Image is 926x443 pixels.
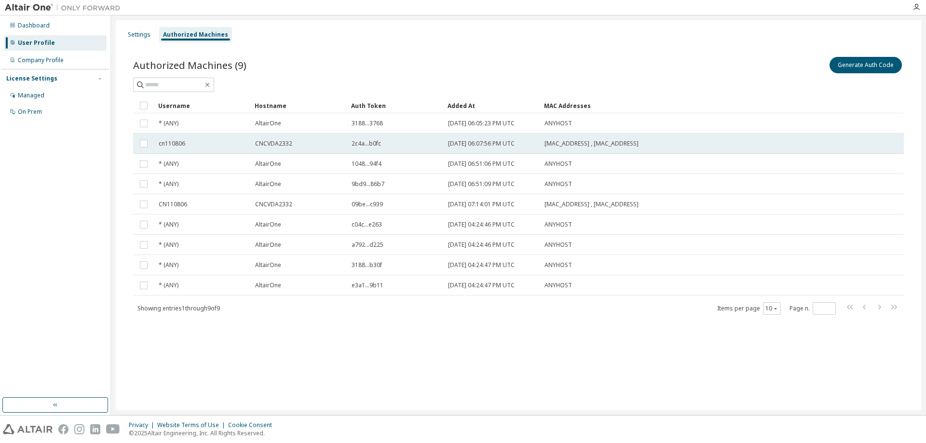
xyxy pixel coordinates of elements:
span: [DATE] 06:51:06 PM UTC [448,160,515,168]
div: On Prem [18,108,42,116]
img: linkedin.svg [90,424,100,434]
span: ANYHOST [545,261,572,269]
span: AltairOne [255,282,281,289]
span: 9bd9...86b7 [352,180,384,188]
span: * (ANY) [159,241,178,249]
div: Privacy [129,421,157,429]
div: Website Terms of Use [157,421,228,429]
span: a792...d225 [352,241,383,249]
span: AltairOne [255,120,281,127]
span: Showing entries 1 through 9 of 9 [137,304,220,312]
span: * (ANY) [159,282,178,289]
span: AltairOne [255,241,281,249]
span: AltairOne [255,160,281,168]
img: facebook.svg [58,424,68,434]
div: Username [158,98,247,113]
span: ANYHOST [545,120,572,127]
span: 2c4a...b0fc [352,140,381,148]
button: 10 [765,305,778,312]
div: License Settings [6,75,57,82]
div: Cookie Consent [228,421,278,429]
span: ANYHOST [545,180,572,188]
span: ANYHOST [545,241,572,249]
img: instagram.svg [74,424,84,434]
span: [DATE] 06:07:56 PM UTC [448,140,515,148]
span: CNCVDA2332 [255,140,292,148]
span: ANYHOST [545,282,572,289]
span: * (ANY) [159,160,178,168]
span: ANYHOST [545,160,572,168]
div: Auth Token [351,98,440,113]
span: AltairOne [255,261,281,269]
img: Altair One [5,3,125,13]
span: 3188...3768 [352,120,383,127]
span: [MAC_ADDRESS] , [MAC_ADDRESS] [545,201,639,208]
div: Authorized Machines [163,31,228,39]
span: [DATE] 04:24:47 PM UTC [448,261,515,269]
span: ANYHOST [545,221,572,228]
span: AltairOne [255,221,281,228]
span: [DATE] 04:24:46 PM UTC [448,221,515,228]
span: * (ANY) [159,180,178,188]
button: Generate Auth Code [830,57,902,73]
div: Added At [448,98,536,113]
span: [DATE] 06:05:23 PM UTC [448,120,515,127]
span: Authorized Machines (9) [133,58,246,72]
span: [DATE] 06:51:09 PM UTC [448,180,515,188]
span: [DATE] 07:14:01 PM UTC [448,201,515,208]
span: 1048...94f4 [352,160,381,168]
span: * (ANY) [159,261,178,269]
div: MAC Addresses [544,98,803,113]
span: cn110806 [159,140,185,148]
span: CNCVDA2332 [255,201,292,208]
div: Dashboard [18,22,50,29]
div: User Profile [18,39,55,47]
span: [DATE] 04:24:47 PM UTC [448,282,515,289]
span: 09be...c939 [352,201,383,208]
span: CN110806 [159,201,187,208]
span: e3a1...9b11 [352,282,383,289]
span: * (ANY) [159,221,178,228]
p: © 2025 Altair Engineering, Inc. All Rights Reserved. [129,429,278,437]
span: c04c...e263 [352,221,382,228]
span: Page n. [790,302,836,315]
div: Settings [128,31,150,39]
img: altair_logo.svg [3,424,53,434]
div: Company Profile [18,56,64,64]
span: [MAC_ADDRESS] , [MAC_ADDRESS] [545,140,639,148]
span: Items per page [717,302,781,315]
img: youtube.svg [106,424,120,434]
span: 3188...b30f [352,261,382,269]
span: AltairOne [255,180,281,188]
div: Hostname [255,98,343,113]
span: [DATE] 04:24:46 PM UTC [448,241,515,249]
span: * (ANY) [159,120,178,127]
div: Managed [18,92,44,99]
